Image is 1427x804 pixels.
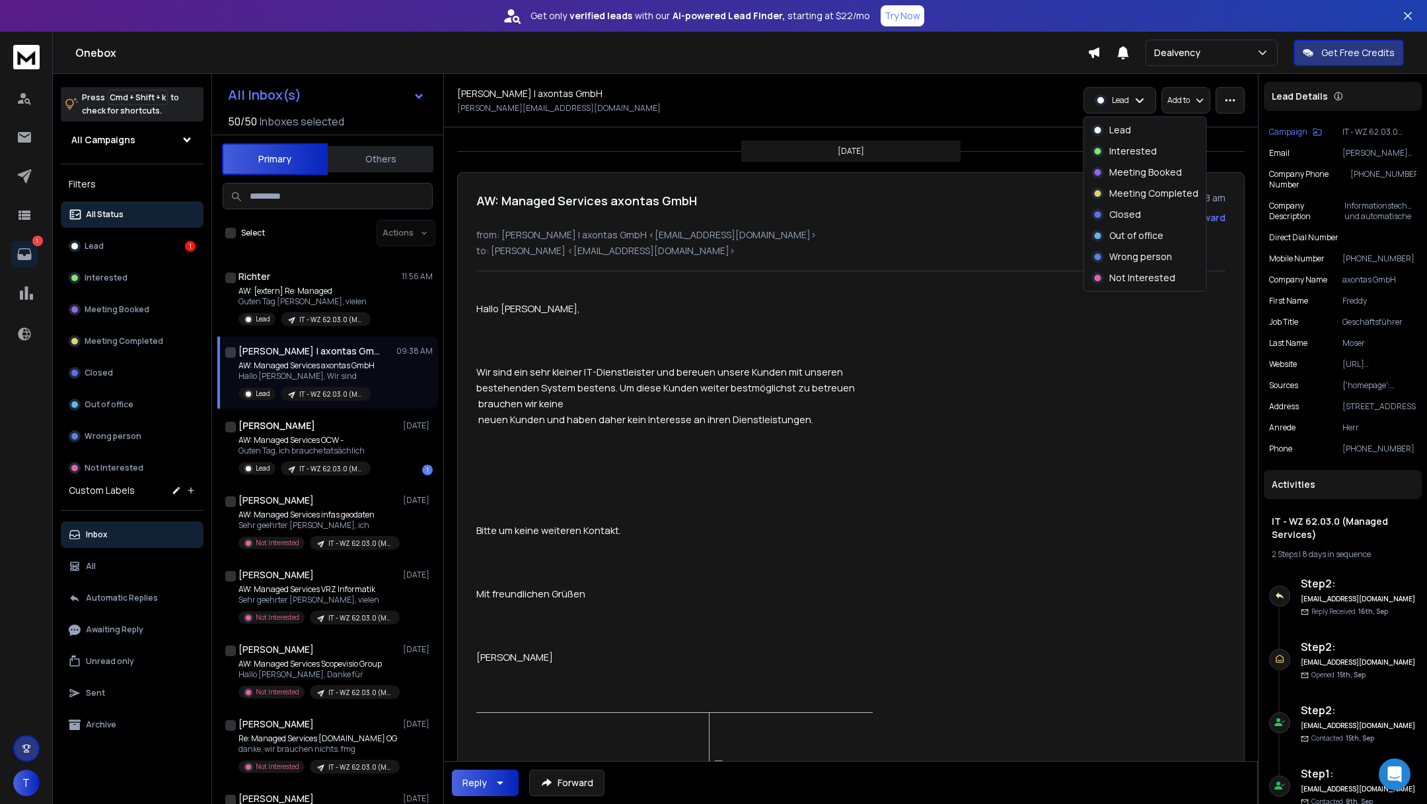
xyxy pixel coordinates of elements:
h1: All Inbox(s) [228,88,301,102]
p: Lead [256,463,270,473]
p: Inbox [86,529,108,540]
p: IT - WZ 62.03.0 (Managed Services) [328,539,392,549]
img: logo [13,45,40,69]
p: All Status [86,209,124,220]
p: All [86,561,96,572]
button: Forward [529,770,604,796]
p: Not Interested [256,687,299,697]
p: IT - WZ 62.03.0 (Managed Services) [328,762,392,772]
p: IT - WZ 62.03.0 (Managed Services) [328,613,392,623]
p: Not Interested [256,538,299,548]
p: Reply Received [1311,607,1388,617]
h1: [PERSON_NAME] [238,643,314,656]
p: IT - WZ 62.03.0 (Managed Services) [328,688,392,698]
p: [DATE] [403,793,433,804]
div: Forward [1188,211,1226,224]
p: Not Interested [1109,271,1175,285]
p: Closed [85,368,113,378]
p: Campaign [1269,127,1307,137]
p: AW: Managed Services infas geodaten [238,510,397,520]
p: Moser [1342,338,1416,349]
button: Primary [222,143,328,175]
h1: [PERSON_NAME] [238,494,314,507]
p: Not Interested [85,463,143,473]
p: Guten Tag [PERSON_NAME], vielen [238,296,371,307]
p: Guten Tag, ich brauche tatsächlich [238,446,371,456]
p: Closed [1109,208,1141,221]
h1: Onebox [75,45,1087,61]
p: Interested [85,273,128,283]
p: Out of office [85,399,133,410]
p: {'homepage': [{'link': '[URL][DOMAIN_NAME]}, {'link': 'https://[DOMAIN_NAME]/common/info/fusszeil... [1342,380,1416,391]
img: Ein Bild, das Schrift, Grafiken, Text, Logo enthÃƒÂ¤lt. Automatisch generierte Beschreibung [715,760,875,796]
p: danke, wir brauchen nichts. fmg [238,744,397,754]
p: First Name [1269,296,1308,306]
p: [STREET_ADDRESS] [1342,401,1416,412]
p: Lead [85,241,104,251]
p: Wrong person [85,431,141,442]
p: Hallo [PERSON_NAME], Danke für [238,669,397,680]
p: 11:56 AM [402,271,433,282]
p: Re: Managed Services [DOMAIN_NAME] OG [238,733,397,744]
p: Address [1269,401,1299,412]
h6: [EMAIL_ADDRESS][DOMAIN_NAME] [1301,721,1416,731]
p: Dealvency [1154,46,1206,59]
button: Others [328,145,433,174]
p: Lead [1109,123,1131,137]
p: IT - WZ 62.03.0 (Managed Services) [1342,127,1416,137]
div: 1 [185,241,196,251]
p: Meeting Booked [1109,166,1182,179]
span: 15th, Sep [1337,670,1366,679]
p: from: [PERSON_NAME] | axontas GmbH <[EMAIL_ADDRESS][DOMAIN_NAME]> [476,228,1226,242]
p: [DATE] [403,420,433,431]
p: 09:38 AM [396,346,433,356]
h6: [EMAIL_ADDRESS][DOMAIN_NAME] [1301,594,1416,604]
span: 50 / 50 [228,114,257,129]
span: 8 days in sequence [1302,549,1371,560]
p: AW: Managed Services OCW - [238,435,371,446]
p: AW: Managed Services Scopevisio Group [238,659,397,669]
p: Company Name [1269,275,1327,285]
p: Meeting Booked [85,304,149,315]
p: [DATE] [403,570,433,580]
p: Meeting Completed [85,336,163,347]
p: Mobile Number [1269,253,1325,264]
h1: [PERSON_NAME] | axontas GmbH [238,345,384,358]
p: AW: Managed Services VRZ Informatik [238,584,397,595]
p: Lead [256,389,270,399]
p: Try Now [885,9,920,22]
h1: [PERSON_NAME] [238,419,315,432]
p: axontas GmbH [1342,275,1416,285]
p: AW: Managed Services axontas GmbH [238,360,375,371]
p: AW: [extern] Re: Managed [238,286,371,296]
p: to: [PERSON_NAME] <[EMAIL_ADDRESS][DOMAIN_NAME]> [476,244,1226,257]
p: 1 [32,236,43,246]
h1: [PERSON_NAME] [238,568,314,582]
p: Sehr geehrter [PERSON_NAME], vielen [238,595,397,605]
p: [DATE] [838,146,864,156]
span: 15th, Sep [1346,733,1374,743]
p: [PERSON_NAME][EMAIL_ADDRESS][DOMAIN_NAME] [457,103,661,114]
div: Reply [462,776,487,789]
p: Automatic Replies [86,593,158,603]
h1: AW: Managed Services axontas GmbH [476,191,697,210]
h3: Custom Labels [69,484,135,497]
p: Email [1269,148,1290,158]
p: Interested [1109,145,1157,158]
label: Select [241,228,265,238]
p: Lead [256,314,270,324]
p: Direct Dial Number [1269,232,1338,243]
span: Wir sind ein sehr kleiner IT-Dienstleister und bereuen unsere Kunden mit unseren bestehenden Syst... [476,365,857,426]
div: Open Intercom Messenger [1379,758,1410,790]
p: Job Title [1269,317,1298,327]
span: T [13,770,40,796]
h3: Filters [61,175,203,193]
strong: verified leads [569,9,632,22]
span: Mit freundlichen Grüßen [476,587,585,600]
p: Herr [1342,422,1416,433]
p: Get Free Credits [1321,46,1395,59]
p: Sources [1269,380,1298,391]
p: Out of office [1109,229,1163,242]
p: IT - WZ 62.03.0 (Managed Services) [299,389,363,399]
p: [URL][DOMAIN_NAME] [1342,359,1416,370]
